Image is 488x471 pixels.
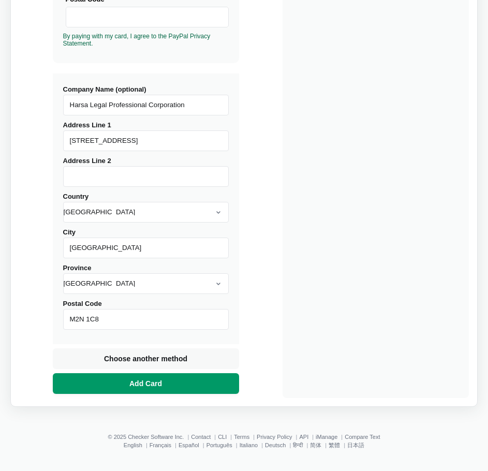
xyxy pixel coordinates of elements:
a: iManage [316,434,337,440]
a: Español [179,442,199,448]
a: By paying with my card, I agree to the PayPal Privacy Statement. [63,33,211,47]
input: Address Line 2 [63,166,229,187]
a: Compare Text [345,434,380,440]
label: Address Line 2 [63,157,229,187]
a: English [124,442,142,448]
a: Terms [234,434,249,440]
label: City [63,228,229,258]
a: Privacy Policy [257,434,292,440]
li: © 2025 Checker Software Inc. [108,434,191,440]
a: 繁體 [329,442,340,448]
select: Province [63,273,229,294]
input: Address Line 1 [63,130,229,151]
a: हिन्दी [293,442,303,448]
span: Choose another method [102,354,189,364]
label: Company Name (optional) [63,85,229,115]
label: Address Line 1 [63,121,229,151]
a: Italiano [240,442,258,448]
a: Français [150,442,171,448]
label: Province [63,264,229,294]
span: Add Card [127,378,164,389]
a: Português [206,442,232,448]
button: Add Card [53,373,239,394]
a: Contact [191,434,211,440]
a: 日本語 [347,442,364,448]
select: Country [63,202,229,223]
a: Deutsch [265,442,286,448]
input: City [63,238,229,258]
iframe: Secure Credit Card Frame - Postal Code [70,7,224,27]
a: CLI [218,434,227,440]
a: 简体 [310,442,321,448]
button: Choose another method [53,348,239,369]
input: Postal Code [63,309,229,330]
a: API [299,434,308,440]
input: Company Name (optional) [63,95,229,115]
label: Country [63,193,229,223]
label: Postal Code [63,300,229,330]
